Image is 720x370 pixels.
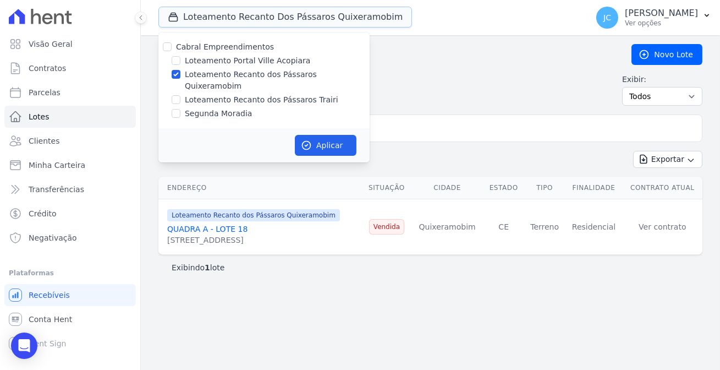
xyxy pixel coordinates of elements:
a: Contratos [4,57,136,79]
td: Quixeramobim [411,199,483,255]
div: Open Intercom Messenger [11,333,37,359]
span: Parcelas [29,87,61,98]
label: Loteamento Portal Ville Acopiara [185,55,310,67]
a: Negativação [4,227,136,249]
div: Plataformas [9,266,131,280]
a: Transferências [4,178,136,200]
p: [PERSON_NAME] [625,8,698,19]
a: Novo Lote [631,44,702,65]
span: Crédito [29,208,57,219]
span: JC [603,14,611,21]
span: Recebíveis [29,290,70,301]
span: Contratos [29,63,66,74]
label: Exibir: [622,74,702,85]
th: Endereço [158,177,362,199]
th: Tipo [524,177,565,199]
span: Conta Hent [29,314,72,325]
span: Negativação [29,232,77,243]
td: CE [483,199,524,255]
th: Cidade [411,177,483,199]
p: Exibindo lote [172,262,224,273]
span: Visão Geral [29,39,73,50]
span: Lotes [29,111,50,122]
h2: Lote [158,45,614,64]
a: Recebíveis [4,284,136,306]
span: Vendida [369,219,404,235]
button: Loteamento Recanto Dos Pássaros Quixeramobim [158,7,412,28]
label: Loteamento Recanto dos Pássaros Quixeramobim [185,69,370,92]
label: Cabral Empreendimentos [176,42,274,51]
th: Estado [483,177,524,199]
div: [STREET_ADDRESS] [167,235,340,246]
label: Segunda Moradia [185,108,252,119]
p: Ver opções [625,19,698,28]
span: Loteamento Recanto dos Pássaros Quixeramobim [167,209,340,221]
th: Finalidade [565,177,622,199]
button: JC [PERSON_NAME] Ver opções [587,2,720,33]
a: Conta Hent [4,308,136,330]
a: Clientes [4,130,136,152]
a: Lotes [4,106,136,128]
th: Situação [362,177,411,199]
b: 1 [205,263,210,272]
span: Clientes [29,135,59,146]
a: Crédito [4,203,136,225]
a: QUADRA A - LOTE 18 [167,225,248,233]
input: Buscar por nome [179,117,697,139]
td: Residencial [565,199,622,255]
span: Transferências [29,184,84,195]
label: Loteamento Recanto dos Pássaros Trairi [185,94,338,106]
a: Visão Geral [4,33,136,55]
th: Contrato Atual [623,177,702,199]
span: Minha Carteira [29,160,85,171]
a: Minha Carteira [4,154,136,176]
button: Aplicar [295,135,356,156]
button: Exportar [633,151,702,168]
a: Parcelas [4,81,136,104]
td: Terreno [524,199,565,255]
a: Ver contrato [639,222,686,231]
